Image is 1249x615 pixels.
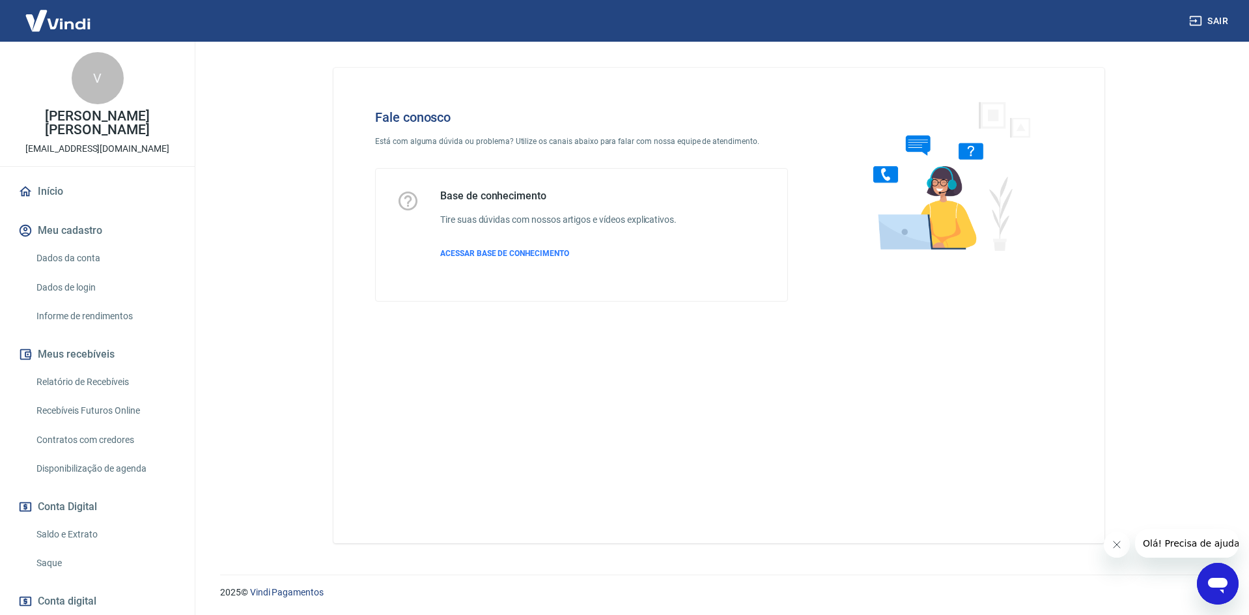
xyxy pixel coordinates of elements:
[16,216,179,245] button: Meu cadastro
[16,493,179,521] button: Conta Digital
[440,249,569,258] span: ACESSAR BASE DE CONHECIMENTO
[1135,529,1239,558] iframe: Mensagem da empresa
[1186,9,1233,33] button: Sair
[375,109,788,125] h4: Fale conosco
[38,592,96,610] span: Conta digital
[375,136,788,147] p: Está com alguma dúvida ou problema? Utilize os canais abaixo para falar com nossa equipe de atend...
[250,587,324,597] a: Vindi Pagamentos
[847,89,1045,263] img: Fale conosco
[31,245,179,272] a: Dados da conta
[31,550,179,577] a: Saque
[1197,563,1239,605] iframe: Botão para abrir a janela de mensagens
[31,521,179,548] a: Saldo e Extrato
[31,427,179,453] a: Contratos com credores
[16,340,179,369] button: Meus recebíveis
[72,52,124,104] div: V
[10,109,184,137] p: [PERSON_NAME] [PERSON_NAME]
[31,455,179,482] a: Disponibilização de agenda
[16,177,179,206] a: Início
[31,274,179,301] a: Dados de login
[25,142,169,156] p: [EMAIL_ADDRESS][DOMAIN_NAME]
[1104,532,1130,558] iframe: Fechar mensagem
[220,586,1218,599] p: 2025 ©
[440,190,677,203] h5: Base de conhecimento
[31,369,179,395] a: Relatório de Recebíveis
[8,9,109,20] span: Olá! Precisa de ajuda?
[31,397,179,424] a: Recebíveis Futuros Online
[31,303,179,330] a: Informe de rendimentos
[16,1,100,40] img: Vindi
[440,248,677,259] a: ACESSAR BASE DE CONHECIMENTO
[440,213,677,227] h6: Tire suas dúvidas com nossos artigos e vídeos explicativos.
